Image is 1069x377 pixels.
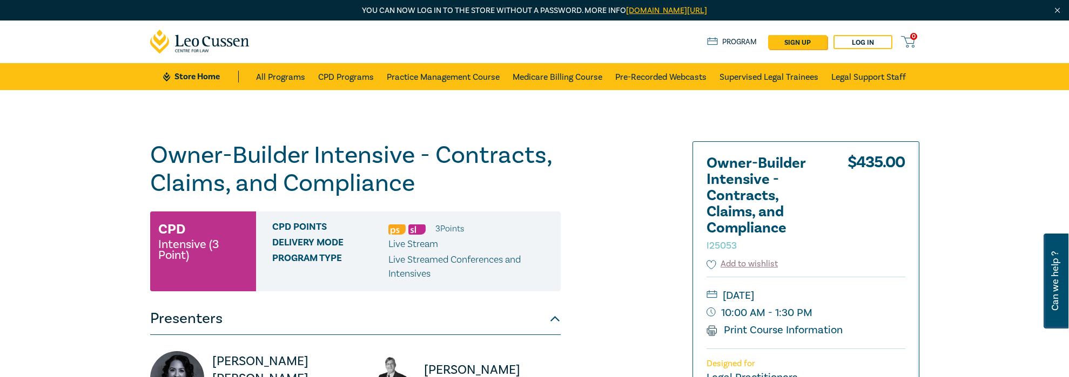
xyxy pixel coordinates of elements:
[831,63,906,90] a: Legal Support Staff
[707,287,905,304] small: [DATE]
[158,220,185,239] h3: CPD
[150,141,561,197] h1: Owner-Builder Intensive - Contracts, Claims, and Compliance
[272,237,388,251] span: Delivery Mode
[388,238,438,250] span: Live Stream
[720,63,818,90] a: Supervised Legal Trainees
[387,63,500,90] a: Practice Management Course
[707,155,825,252] h2: Owner-Builder Intensive - Contracts, Claims, and Compliance
[615,63,707,90] a: Pre-Recorded Webcasts
[256,63,305,90] a: All Programs
[435,222,464,236] li: 3 Point s
[626,5,707,16] a: [DOMAIN_NAME][URL]
[910,33,917,40] span: 0
[707,323,843,337] a: Print Course Information
[388,253,553,281] p: Live Streamed Conferences and Intensives
[707,258,778,270] button: Add to wishlist
[150,303,561,335] button: Presenters
[272,222,388,236] span: CPD Points
[150,5,919,17] p: You can now log in to the store without a password. More info
[318,63,374,90] a: CPD Programs
[707,359,905,369] p: Designed for
[707,36,757,48] a: Program
[848,155,905,258] div: $ 435.00
[707,304,905,321] small: 10:00 AM - 1:30 PM
[833,35,892,49] a: Log in
[158,239,248,261] small: Intensive (3 Point)
[707,239,737,252] small: I25053
[768,35,827,49] a: sign up
[163,71,238,83] a: Store Home
[408,224,426,235] img: Substantive Law
[1053,6,1062,15] img: Close
[272,253,388,281] span: Program type
[1050,240,1060,322] span: Can we help ?
[388,224,406,235] img: Professional Skills
[513,63,602,90] a: Medicare Billing Course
